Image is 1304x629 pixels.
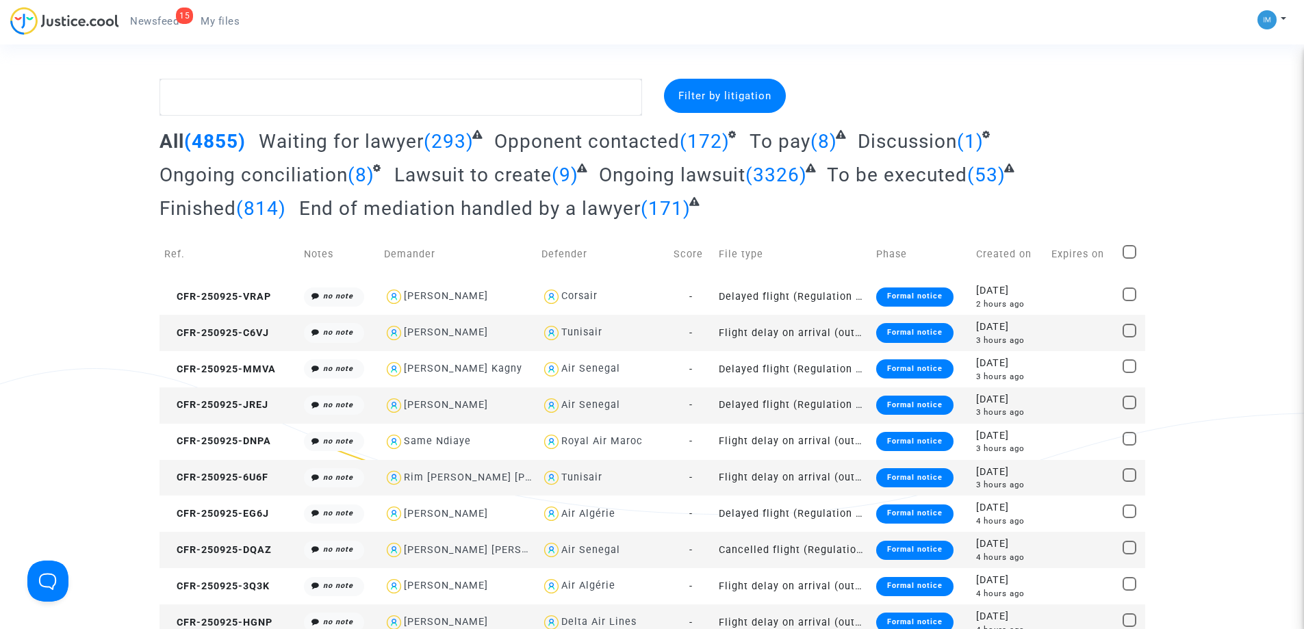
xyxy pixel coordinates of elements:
div: [DATE] [976,465,1041,480]
img: icon-user.svg [541,287,561,307]
img: icon-user.svg [384,576,404,596]
img: icon-user.svg [384,396,404,415]
div: Formal notice [876,323,954,342]
div: Air Senegal [561,363,620,374]
div: 15 [176,8,193,24]
div: Air Senegal [561,544,620,556]
div: Tunisair [561,326,602,338]
img: icon-user.svg [541,432,561,452]
div: [DATE] [976,283,1041,298]
img: icon-user.svg [541,540,561,560]
img: icon-user.svg [541,504,561,524]
span: Ongoing conciliation [159,164,348,186]
img: icon-user.svg [384,504,404,524]
i: no note [323,328,353,337]
span: To pay [750,130,810,153]
div: 2 hours ago [976,298,1041,310]
td: Ref. [159,230,300,279]
span: (8) [348,164,374,186]
td: Notes [299,230,379,279]
span: - [689,363,693,375]
td: Defender [537,230,669,279]
span: (172) [680,130,730,153]
a: My files [190,11,251,31]
div: Air Algérie [561,580,615,591]
span: - [689,327,693,339]
td: Flight delay on arrival (outside of EU - Montreal Convention) [714,460,871,496]
div: Formal notice [876,468,954,487]
img: icon-user.svg [384,359,404,379]
div: Royal Air Maroc [561,435,643,447]
div: 3 hours ago [976,407,1041,418]
span: (9) [552,164,578,186]
td: File type [714,230,871,279]
span: Discussion [858,130,957,153]
span: Newsfeed [130,15,179,27]
span: CFR-250925-DNPA [164,435,271,447]
div: [PERSON_NAME] [404,580,488,591]
div: [DATE] [976,609,1041,624]
span: Waiting for lawyer [259,130,424,153]
span: CFR-250925-3Q3K [164,580,270,592]
span: (814) [236,197,286,220]
div: Formal notice [876,504,954,524]
span: (293) [424,130,474,153]
i: no note [323,509,353,517]
span: Finished [159,197,236,220]
span: CFR-250925-VRAP [164,291,271,303]
i: no note [323,400,353,409]
i: no note [323,437,353,446]
span: - [689,580,693,592]
div: [PERSON_NAME] [404,290,488,302]
i: no note [323,473,353,482]
div: 3 hours ago [976,443,1041,454]
span: (53) [967,164,1006,186]
div: Air Senegal [561,399,620,411]
img: icon-user.svg [384,287,404,307]
div: 4 hours ago [976,588,1041,600]
td: Score [669,230,714,279]
img: jc-logo.svg [10,7,119,35]
div: Formal notice [876,359,954,378]
i: no note [323,292,353,300]
span: Lawsuit to create [394,164,552,186]
span: (3326) [745,164,807,186]
div: Formal notice [876,287,954,307]
div: [DATE] [976,500,1041,515]
span: CFR-250925-HGNP [164,617,272,628]
td: Delayed flight (Regulation EC 261/2004) [714,279,871,315]
span: CFR-250925-C6VJ [164,327,269,339]
td: Cancelled flight (Regulation EC 261/2004) [714,532,871,568]
div: [PERSON_NAME] [404,326,488,338]
div: Formal notice [876,396,954,415]
div: 3 hours ago [976,335,1041,346]
div: 3 hours ago [976,479,1041,491]
div: [DATE] [976,537,1041,552]
span: (8) [810,130,837,153]
span: - [689,291,693,303]
td: Demander [379,230,537,279]
img: icon-user.svg [384,540,404,560]
i: no note [323,581,353,590]
span: CFR-250925-DQAZ [164,544,272,556]
div: Same Ndiaye [404,435,471,447]
span: End of mediation handled by a lawyer [299,197,641,220]
span: - [689,399,693,411]
span: CFR-250925-MMVA [164,363,276,375]
div: Air Algérie [561,508,615,519]
span: My files [201,15,240,27]
i: no note [323,364,353,373]
iframe: Help Scout Beacon - Open [27,561,68,602]
span: (171) [641,197,691,220]
span: - [689,544,693,556]
span: - [689,472,693,483]
div: [PERSON_NAME] [404,616,488,628]
i: no note [323,617,353,626]
span: All [159,130,184,153]
img: icon-user.svg [541,468,561,488]
img: a105443982b9e25553e3eed4c9f672e7 [1257,10,1277,29]
td: Delayed flight (Regulation EC 261/2004) [714,387,871,424]
td: Expires on [1047,230,1118,279]
div: 4 hours ago [976,515,1041,527]
span: To be executed [827,164,967,186]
